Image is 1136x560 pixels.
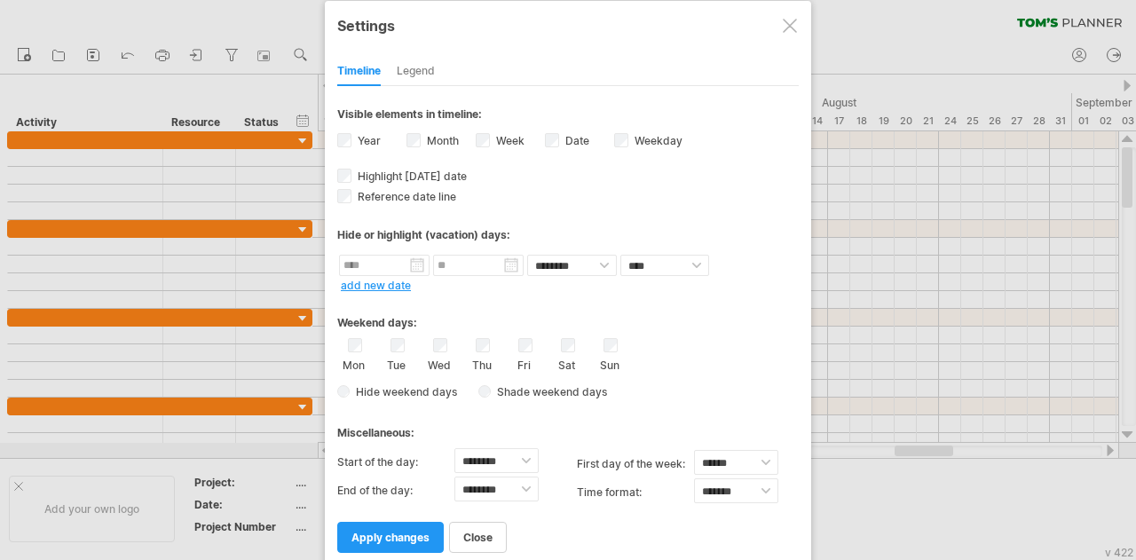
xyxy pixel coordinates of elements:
[463,531,493,544] span: close
[577,478,694,507] label: Time format:
[493,134,525,147] label: Week
[350,385,457,398] span: Hide weekend days
[631,134,682,147] label: Weekday
[337,228,799,241] div: Hide or highlight (vacation) days:
[449,522,507,553] a: close
[556,355,578,372] label: Sat
[354,190,456,203] span: Reference date line
[351,531,430,544] span: apply changes
[354,170,467,183] span: Highlight [DATE] date
[337,58,381,86] div: Timeline
[337,448,454,477] label: Start of the day:
[337,409,799,444] div: Miscellaneous:
[397,58,435,86] div: Legend
[562,134,589,147] label: Date
[337,107,799,126] div: Visible elements in timeline:
[337,9,799,41] div: Settings
[423,134,459,147] label: Month
[513,355,535,372] label: Fri
[598,355,620,372] label: Sun
[343,355,365,372] label: Mon
[337,477,454,505] label: End of the day:
[385,355,407,372] label: Tue
[337,522,444,553] a: apply changes
[354,134,381,147] label: Year
[337,299,799,334] div: Weekend days:
[491,385,607,398] span: Shade weekend days
[470,355,493,372] label: Thu
[577,450,694,478] label: first day of the week:
[428,355,450,372] label: Wed
[341,279,411,292] a: add new date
